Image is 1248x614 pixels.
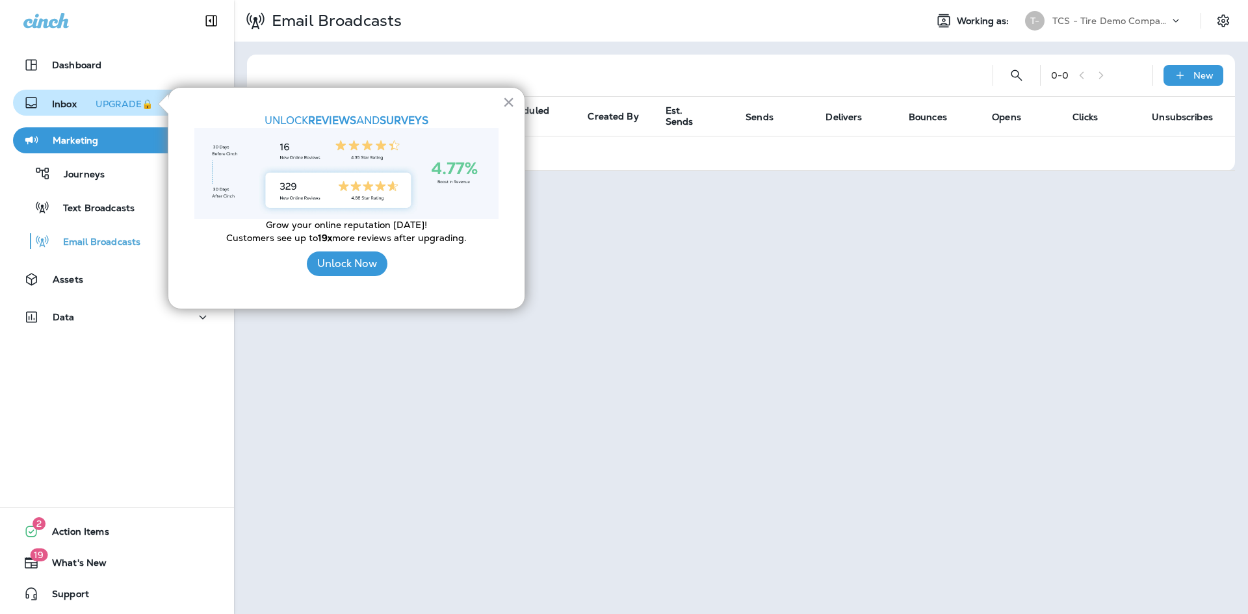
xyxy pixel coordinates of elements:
[318,232,332,244] strong: 19x
[666,105,713,127] span: Est. Sends
[308,114,356,127] strong: REVIEWS
[50,203,135,215] p: Text Broadcasts
[226,232,318,244] span: Customers see up to
[1152,112,1213,123] span: Unsubscribes
[1072,112,1098,123] span: Clicks
[53,135,98,146] p: Marketing
[1004,62,1030,88] button: Search Email Broadcasts
[1193,70,1214,81] p: New
[825,112,862,123] span: Delivers
[39,526,109,542] span: Action Items
[502,92,515,112] button: Close
[53,274,83,285] p: Assets
[992,112,1021,123] span: Opens
[52,60,101,70] p: Dashboard
[307,251,387,276] button: Unlock Now
[588,110,638,122] span: Created By
[30,548,47,561] span: 19
[39,589,89,604] span: Support
[266,11,402,31] p: Email Broadcasts
[51,169,105,181] p: Journeys
[380,114,428,127] strong: SURVEYS
[909,112,947,123] span: Bounces
[194,219,499,232] p: Grow your online reputation [DATE]!
[332,232,467,244] span: more reviews after upgrading.
[53,312,75,322] p: Data
[32,517,45,530] span: 2
[356,114,380,127] span: AND
[39,557,107,573] span: What's New
[1025,11,1045,31] div: T-
[1051,70,1069,81] div: 0 - 0
[52,96,158,110] p: Inbox
[502,105,556,127] span: Scheduled Date
[193,8,229,34] button: Collapse Sidebar
[265,114,308,127] span: UNLOCK
[50,237,140,249] p: Email Broadcasts
[746,112,773,123] span: Sends
[957,16,1012,27] span: Working as:
[247,136,1235,170] td: No results
[1052,16,1169,26] p: TCS - Tire Demo Company
[1212,9,1235,32] button: Settings
[96,99,153,109] div: UPGRADE🔒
